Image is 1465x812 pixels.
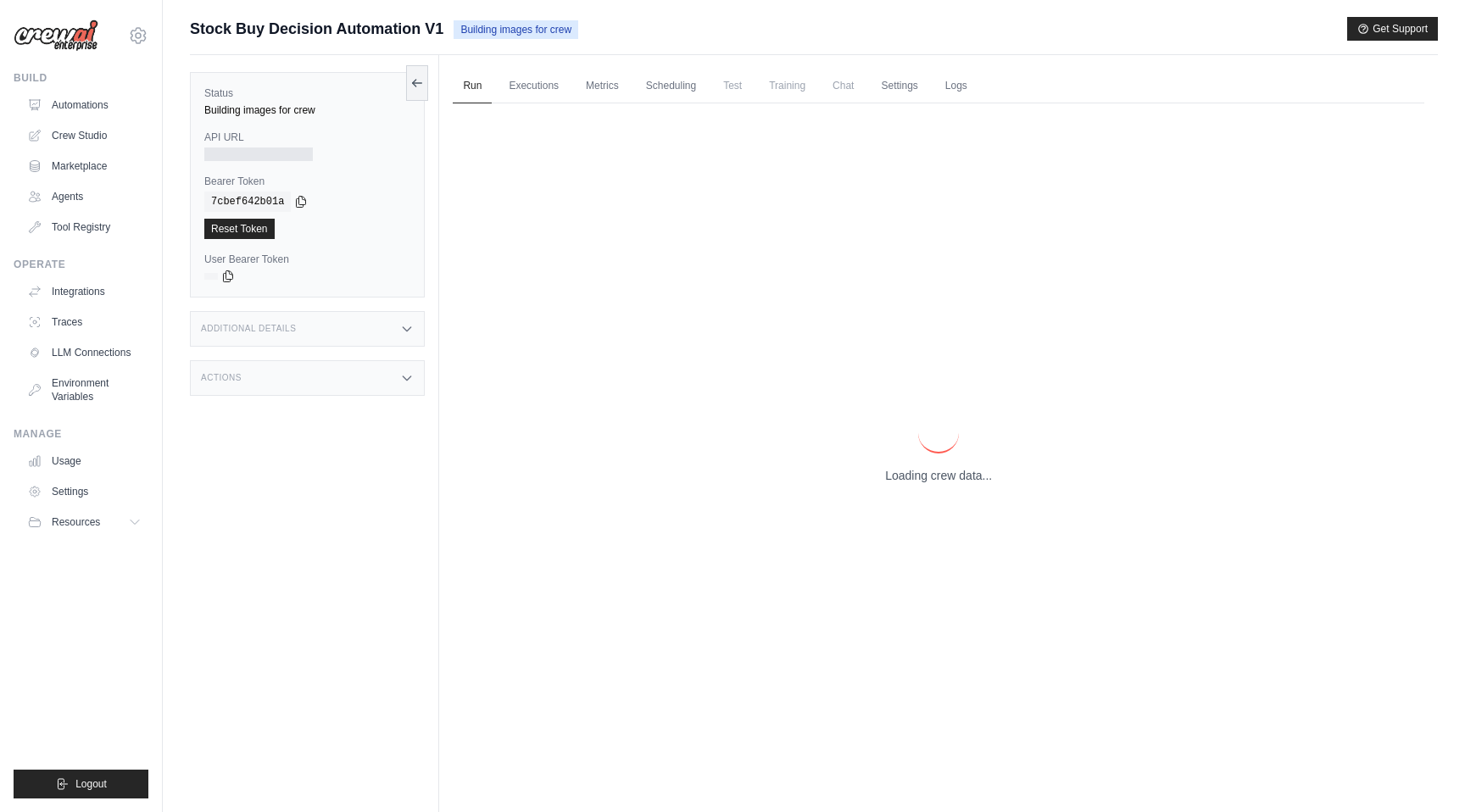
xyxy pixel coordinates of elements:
a: Settings [871,69,927,104]
a: Reset Token [204,219,275,239]
code: 7cbef642b01a [204,192,291,212]
a: Usage [20,448,148,475]
button: Logout [14,770,148,798]
label: API URL [204,131,410,144]
span: Logout [75,777,107,791]
a: Run [453,69,492,104]
span: Resources [52,515,100,529]
label: User Bearer Token [204,253,410,266]
span: Building images for crew [454,20,578,39]
img: Logo [14,19,98,52]
a: LLM Connections [20,339,148,366]
div: Operate [14,258,148,271]
label: Bearer Token [204,175,410,188]
span: Chat is not available until the deployment is complete [822,69,864,103]
h3: Additional Details [201,324,296,334]
a: Traces [20,309,148,336]
a: Logs [935,69,978,104]
div: Building images for crew [204,103,410,117]
a: Marketplace [20,153,148,180]
iframe: Chat Widget [1380,731,1465,812]
p: Loading crew data... [885,467,992,484]
div: Build [14,71,148,85]
button: Get Support [1347,17,1438,41]
div: Manage [14,427,148,441]
button: Resources [20,509,148,536]
a: Executions [499,69,569,104]
h3: Actions [201,373,242,383]
a: Integrations [20,278,148,305]
a: Agents [20,183,148,210]
span: Test [713,69,752,103]
span: Stock Buy Decision Automation V1 [190,17,443,41]
label: Status [204,86,410,100]
a: Scheduling [636,69,706,104]
a: Tool Registry [20,214,148,241]
a: Metrics [576,69,629,104]
a: Automations [20,92,148,119]
a: Environment Variables [20,370,148,410]
span: Training is not available until the deployment is complete [759,69,816,103]
a: Crew Studio [20,122,148,149]
a: Settings [20,478,148,505]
